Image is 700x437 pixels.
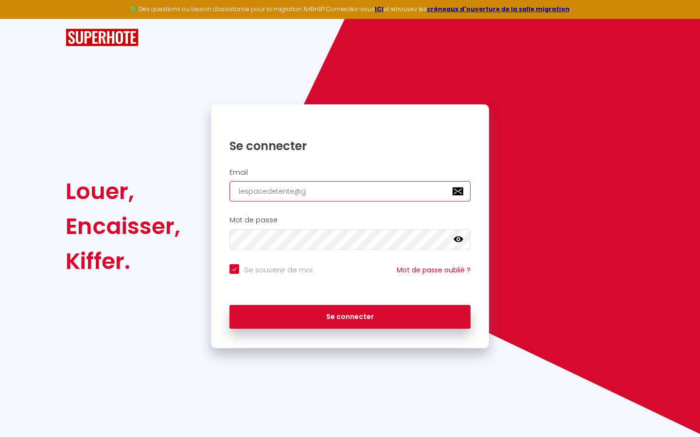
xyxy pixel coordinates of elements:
[66,29,139,47] img: SuperHote logo
[229,168,471,177] h2: Email
[427,5,570,13] a: créneaux d'ouverture de la salle migration
[397,265,471,275] a: Mot de passe oublié ?
[66,209,180,244] div: Encaisser,
[66,244,180,279] div: Kiffer.
[229,216,471,224] h2: Mot de passe
[66,174,180,209] div: Louer,
[229,138,471,153] h1: Se connecter
[229,181,471,202] input: Ton Email
[229,305,471,329] button: Se connecter
[375,5,384,13] a: ICI
[8,4,37,33] button: Ouvrir le widget de chat LiveChat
